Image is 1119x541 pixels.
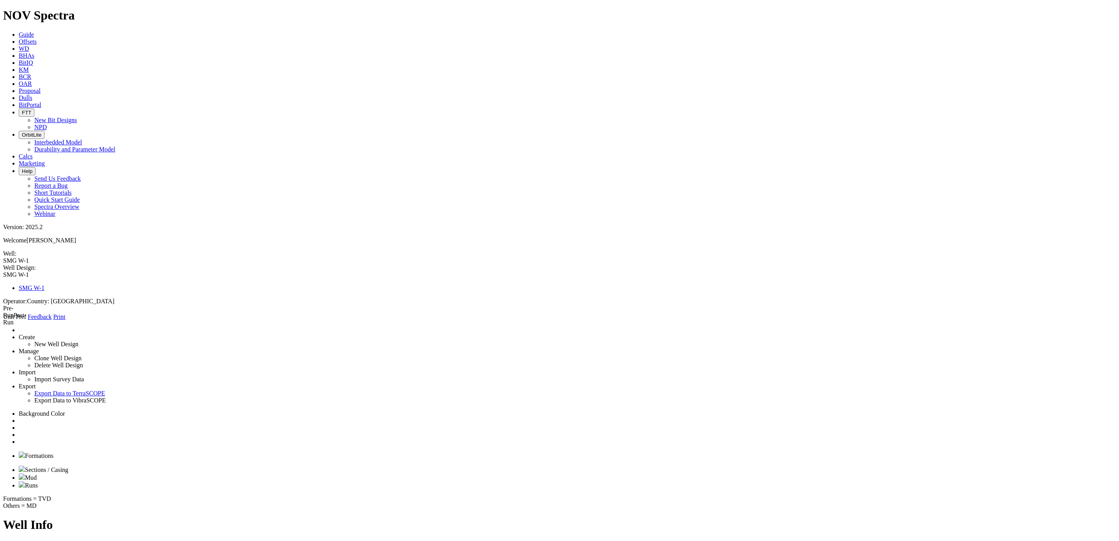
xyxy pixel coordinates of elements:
a: Send Us Feedback [34,175,81,182]
a: Print [53,313,65,320]
a: Proposal [19,87,41,94]
a: BitIQ [19,59,33,66]
a: Export Data to VibraSCOPE [34,397,106,404]
p: Formations = TVD Others = MD [3,495,1116,509]
a: Guide [19,31,34,38]
h1: NOV Spectra [3,8,1116,23]
img: design-icos-mud.485061b6.png [19,473,25,480]
a: KM [19,66,29,73]
button: OrbitLite [19,131,44,139]
a: Report a Bug [34,182,67,189]
a: Spectra Overview [34,203,79,210]
span: Help [22,168,32,174]
span: Sections / Casing [25,466,68,473]
a: Import [19,369,36,375]
a: Calcs [19,153,33,160]
a: Webinar [34,210,55,217]
img: design-icos-casing.16a9dab0.png [19,466,25,472]
label: Pre-Run [3,305,14,319]
img: design-icos-formation.a4922ff6.png [19,452,25,458]
p: Welcome [3,237,1116,244]
span: Well: [3,250,1116,264]
a: Durability and Parameter Model [34,146,115,153]
a: Short Tutorials [34,189,72,196]
a: Dulls [19,94,32,101]
span: Formations [25,452,53,459]
a: Manage [19,348,39,354]
a: Create [19,334,35,340]
a: Quick Start Guide [34,196,80,203]
div: Version: 2025.2 [3,224,1116,231]
a: Unit Pref [3,313,26,320]
a: New Bit Designs [34,117,77,123]
a: New Well Design [34,341,78,347]
span: Mud [25,474,37,481]
a: OAR [19,80,32,87]
a: Clone Well Design [34,355,82,361]
span: Runs [25,482,38,489]
a: Export [19,383,36,390]
a: Interbedded Model [34,139,82,146]
a: BitPortal [19,101,41,108]
button: FTT [19,109,34,117]
span: FTT [22,110,31,116]
a: BCR [19,73,31,80]
span: Operator: [3,298,27,304]
img: design-icos-run.b91b7ffe.png [19,481,25,488]
h1: Well Info [3,518,1116,532]
a: NPD [34,124,47,130]
a: Import Survey Data [34,376,84,383]
a: Offsets [19,38,37,45]
a: Delete Well Design [34,362,83,368]
label: Post-Run [3,312,27,326]
span: OrbitLite [22,132,41,138]
a: Toggle Light/Dark Background Color [19,410,65,417]
span: Well Design: [3,264,1116,292]
a: Marketing [19,160,45,167]
a: SMG W-1 [19,285,44,291]
span: SMG W-1 [3,271,29,278]
span: [PERSON_NAME] [27,237,76,244]
span: Country: [GEOGRAPHIC_DATA] [27,298,114,304]
a: Export Data to TerraSCOPE [34,390,105,397]
a: BHAs [19,52,34,59]
span: SMG W-1 [3,257,29,264]
a: WD [19,45,29,52]
a: Feedback [28,313,52,320]
button: Help [19,167,36,175]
